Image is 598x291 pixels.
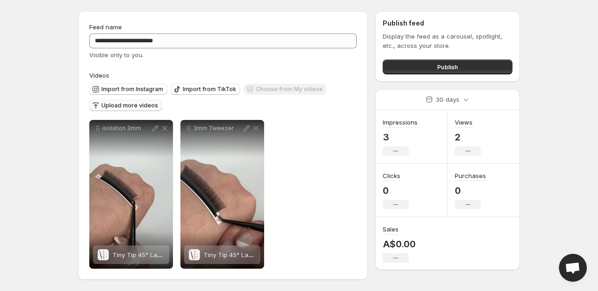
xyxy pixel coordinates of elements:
[171,84,240,95] button: Import from TikTok
[89,120,173,269] div: isolation 3mmTiny Tip 45° Lash TweezerTiny Tip 45° Lash Tweezer
[204,251,283,258] span: Tiny Tip 45° Lash Tweezer
[383,225,399,234] h3: Sales
[383,238,416,250] p: A$0.00
[193,125,242,132] p: 3mm Tweezer
[189,249,200,260] img: Tiny Tip 45° Lash Tweezer
[455,171,486,180] h3: Purchases
[89,72,109,79] span: Videos
[89,23,122,31] span: Feed name
[559,254,587,282] div: Open chat
[455,132,481,143] p: 2
[383,132,418,143] p: 3
[101,86,163,93] span: Import from Instagram
[102,125,151,132] p: isolation 3mm
[383,118,418,127] h3: Impressions
[89,84,167,95] button: Import from Instagram
[89,100,162,111] button: Upload more videos
[383,171,400,180] h3: Clicks
[383,19,512,28] h2: Publish feed
[101,102,158,109] span: Upload more videos
[113,251,192,258] span: Tiny Tip 45° Lash Tweezer
[98,249,109,260] img: Tiny Tip 45° Lash Tweezer
[383,60,512,74] button: Publish
[89,51,144,59] span: Visible only to you.
[183,86,236,93] span: Import from TikTok
[180,120,264,269] div: 3mm TweezerTiny Tip 45° Lash TweezerTiny Tip 45° Lash Tweezer
[437,62,458,72] span: Publish
[383,32,512,50] p: Display the feed as a carousel, spotlight, etc., across your store.
[436,95,459,104] p: 30 days
[455,185,486,196] p: 0
[383,185,409,196] p: 0
[455,118,472,127] h3: Views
